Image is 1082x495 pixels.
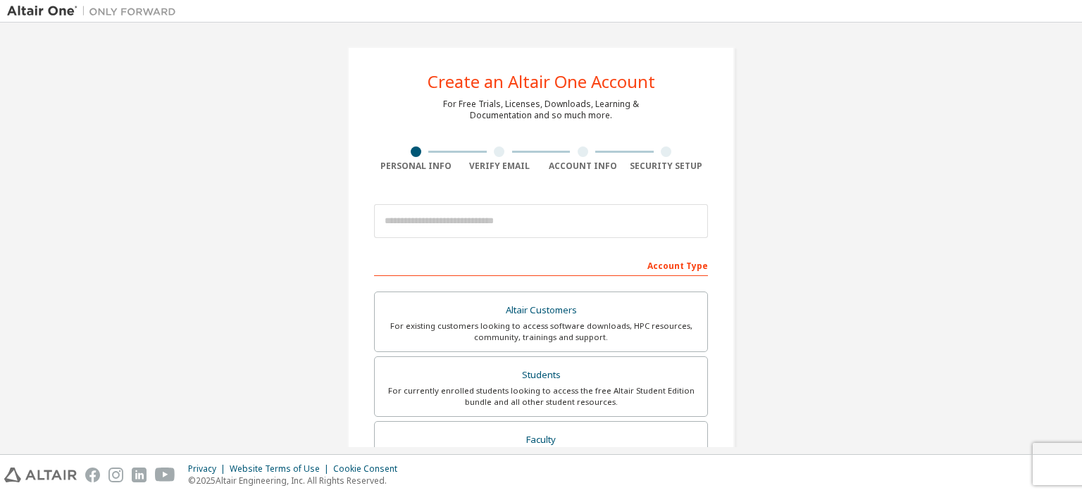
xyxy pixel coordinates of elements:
[108,468,123,482] img: instagram.svg
[188,463,230,475] div: Privacy
[383,301,699,320] div: Altair Customers
[155,468,175,482] img: youtube.svg
[230,463,333,475] div: Website Terms of Use
[383,365,699,385] div: Students
[443,99,639,121] div: For Free Trials, Licenses, Downloads, Learning & Documentation and so much more.
[383,385,699,408] div: For currently enrolled students looking to access the free Altair Student Edition bundle and all ...
[4,468,77,482] img: altair_logo.svg
[374,253,708,276] div: Account Type
[458,161,542,172] div: Verify Email
[188,475,406,487] p: © 2025 Altair Engineering, Inc. All Rights Reserved.
[428,73,655,90] div: Create an Altair One Account
[383,430,699,450] div: Faculty
[7,4,183,18] img: Altair One
[333,463,406,475] div: Cookie Consent
[374,161,458,172] div: Personal Info
[383,320,699,343] div: For existing customers looking to access software downloads, HPC resources, community, trainings ...
[132,468,147,482] img: linkedin.svg
[85,468,100,482] img: facebook.svg
[541,161,625,172] div: Account Info
[625,161,709,172] div: Security Setup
